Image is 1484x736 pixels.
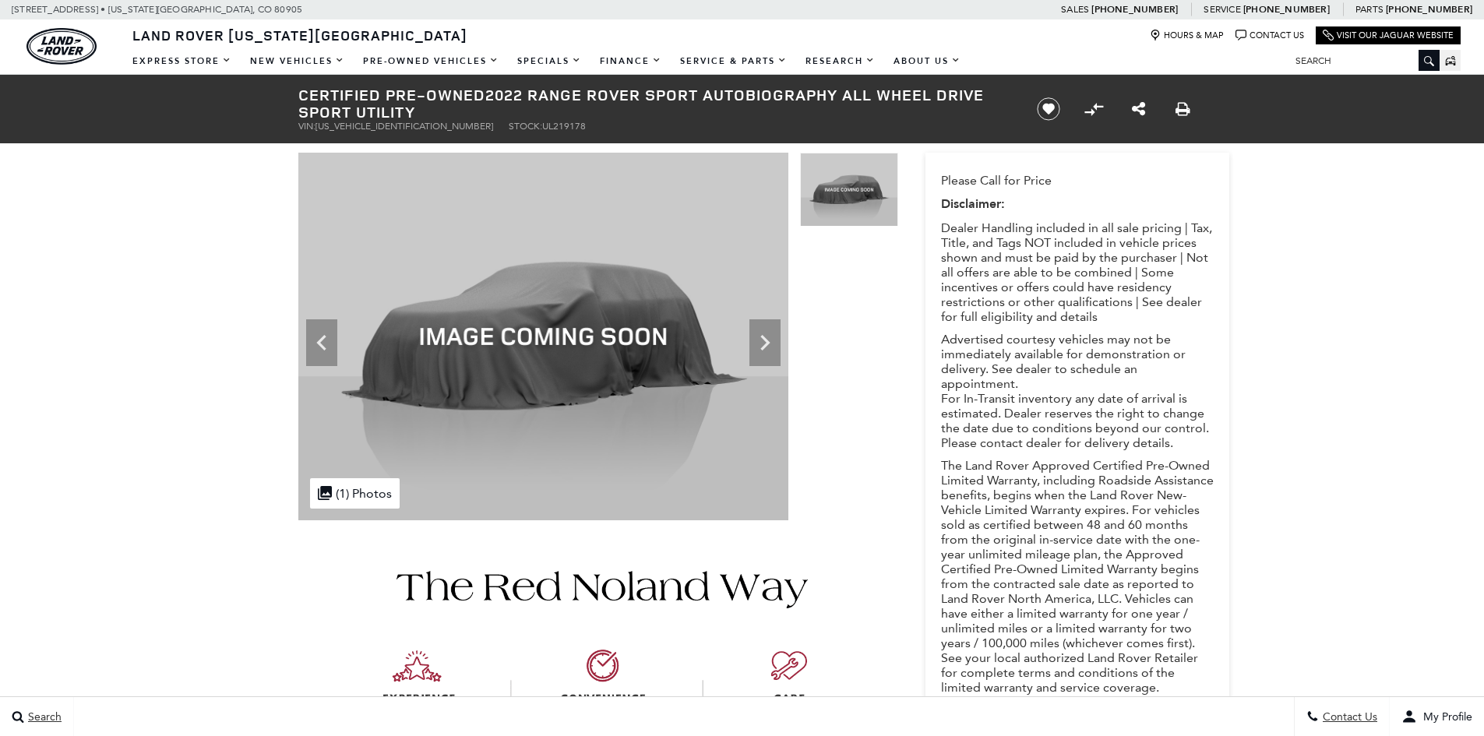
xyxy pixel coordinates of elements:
a: EXPRESS STORE [123,48,241,75]
a: Pre-Owned Vehicles [354,48,508,75]
img: Certified Used 2022 Eiger Grey Metallic LAND ROVER Autobiography image 1 [800,153,898,227]
span: Sales [1061,4,1089,15]
span: Service [1204,4,1240,15]
a: Contact Us [1235,30,1304,41]
button: Save vehicle [1031,97,1066,121]
input: Search [1284,51,1440,70]
p: The Land Rover Approved Certified Pre-Owned Limited Warranty, including Roadside Assistance benef... [941,458,1214,695]
a: New Vehicles [241,48,354,75]
span: Stock: [509,121,542,132]
strong: Disclaimer: [941,195,1005,213]
a: Share this Certified Pre-Owned 2022 Range Rover Sport Autobiography All Wheel Drive Sport Utility [1132,100,1145,118]
a: [PHONE_NUMBER] [1243,3,1330,16]
strong: Certified Pre-Owned [298,84,485,105]
img: Certified Used 2022 Eiger Grey Metallic LAND ROVER Autobiography image 1 [298,153,788,520]
a: Land Rover [US_STATE][GEOGRAPHIC_DATA] [123,26,477,44]
a: Finance [590,48,671,75]
a: Research [796,48,884,75]
span: Search [24,710,62,724]
a: Hours & Map [1150,30,1224,41]
a: Visit Our Jaguar Website [1323,30,1454,41]
div: (1) Photos [310,478,400,509]
p: Please Call for Price [941,173,1214,188]
a: [PHONE_NUMBER] [1091,3,1178,16]
a: Specials [508,48,590,75]
span: UL219178 [542,121,586,132]
span: Land Rover [US_STATE][GEOGRAPHIC_DATA] [132,26,467,44]
button: user-profile-menu [1390,697,1484,736]
span: Parts [1355,4,1384,15]
span: VIN: [298,121,315,132]
button: Compare vehicle [1082,97,1105,121]
span: Contact Us [1319,710,1377,724]
a: [STREET_ADDRESS] • [US_STATE][GEOGRAPHIC_DATA], CO 80905 [12,4,302,15]
a: land-rover [26,28,97,65]
a: Print this Certified Pre-Owned 2022 Range Rover Sport Autobiography All Wheel Drive Sport Utility [1176,100,1190,118]
span: My Profile [1417,710,1472,724]
p: Advertised courtesy vehicles may not be immediately available for demonstration or delivery. See ... [941,332,1214,450]
h1: 2022 Range Rover Sport Autobiography All Wheel Drive Sport Utility [298,86,1011,121]
p: Dealer Handling included in all sale pricing | Tax, Title, and Tags NOT included in vehicle price... [941,220,1214,324]
nav: Main Navigation [123,48,970,75]
a: About Us [884,48,970,75]
a: Service & Parts [671,48,796,75]
span: [US_VEHICLE_IDENTIFICATION_NUMBER] [315,121,493,132]
a: [PHONE_NUMBER] [1386,3,1472,16]
img: Land Rover [26,28,97,65]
